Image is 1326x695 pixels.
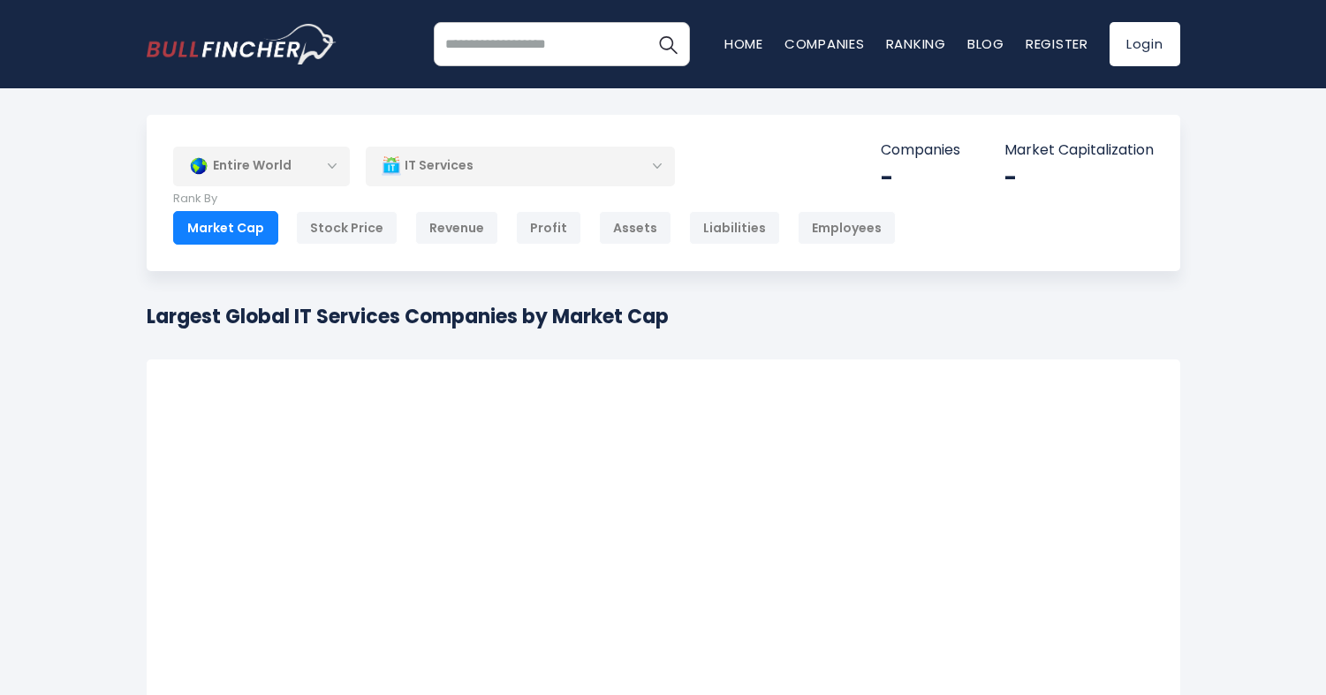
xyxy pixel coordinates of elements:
[366,146,675,186] div: IT Services
[147,302,669,331] h1: Largest Global IT Services Companies by Market Cap
[599,211,671,245] div: Assets
[784,34,865,53] a: Companies
[173,146,350,186] div: Entire World
[415,211,498,245] div: Revenue
[689,211,780,245] div: Liabilities
[147,24,337,64] img: bullfincher logo
[516,211,581,245] div: Profit
[724,34,763,53] a: Home
[173,192,896,207] p: Rank By
[798,211,896,245] div: Employees
[886,34,946,53] a: Ranking
[1004,141,1154,160] p: Market Capitalization
[967,34,1004,53] a: Blog
[147,24,337,64] a: Go to homepage
[296,211,398,245] div: Stock Price
[173,211,278,245] div: Market Cap
[881,141,960,160] p: Companies
[646,22,690,66] button: Search
[1110,22,1180,66] a: Login
[881,164,960,192] div: -
[1004,164,1154,192] div: -
[1026,34,1088,53] a: Register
